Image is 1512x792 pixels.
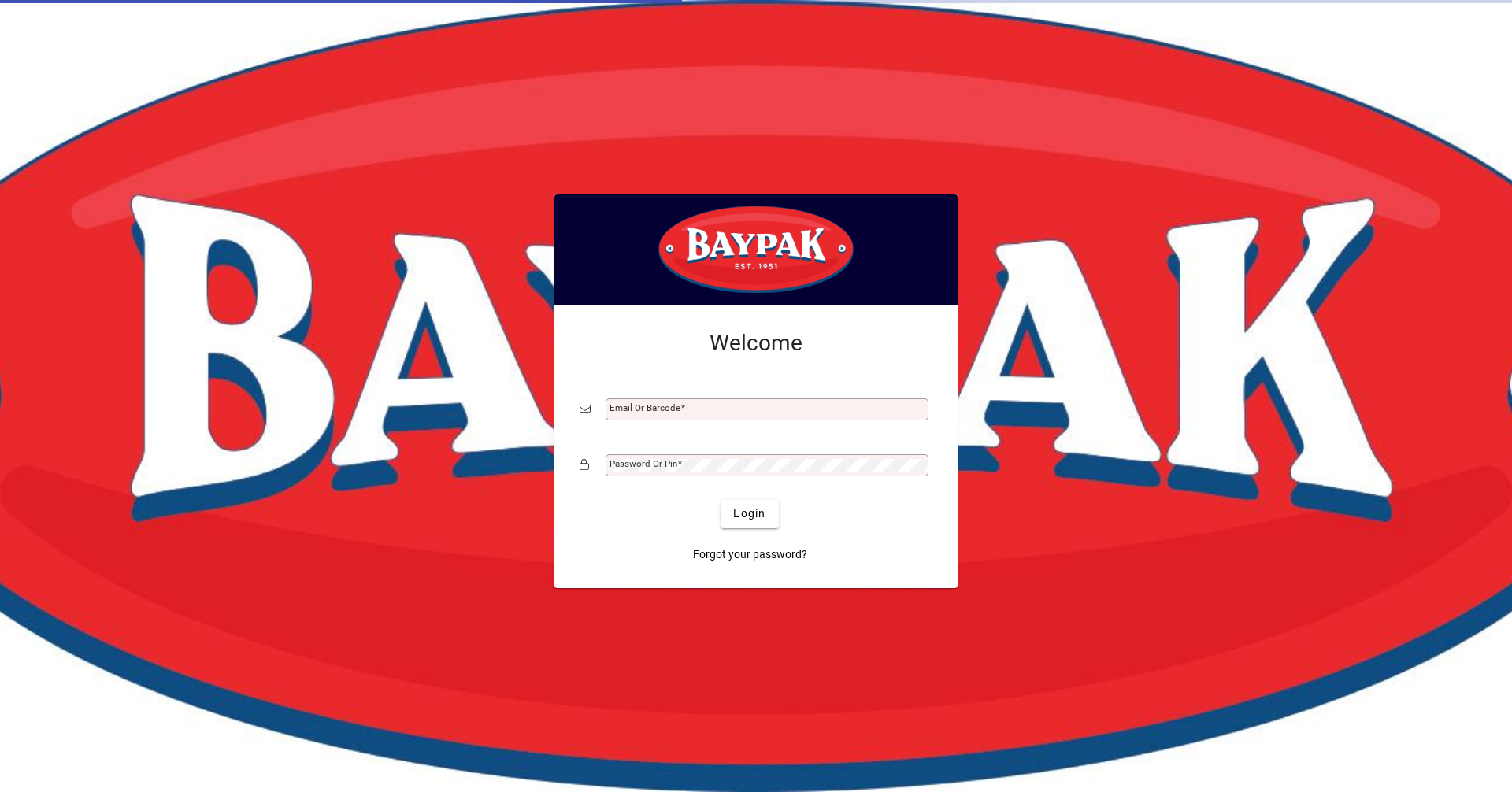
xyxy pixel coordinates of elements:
button: Login [721,500,778,528]
span: Forgot your password? [693,546,807,563]
mat-label: Password or Pin [610,458,677,469]
a: Forgot your password? [687,541,813,569]
span: Login [733,505,765,522]
mat-label: Email or Barcode [610,402,680,413]
h2: Welcome [580,330,932,357]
